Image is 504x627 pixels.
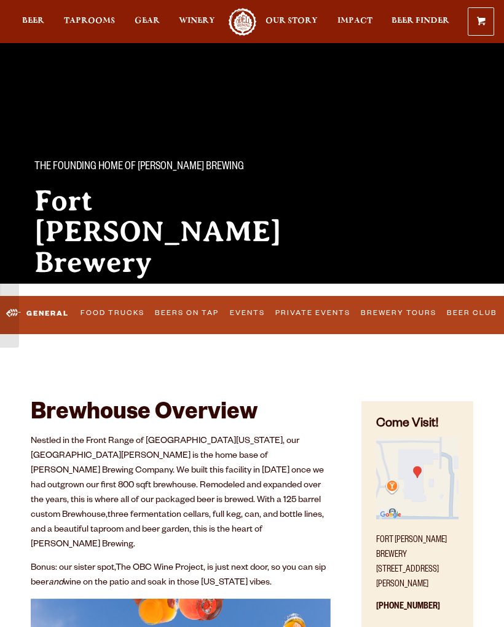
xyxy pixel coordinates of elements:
a: Beer Club [443,301,502,327]
span: three fermentation cellars, full keg, can, and bottle lines, and a beautiful taproom and beer gar... [31,511,324,550]
div: Known for our beautiful patio and striking mountain views, this brewhouse is the go-to spot for l... [34,295,300,321]
a: Brewery Tours [357,301,441,327]
a: Our Story [266,8,318,36]
em: and [49,578,63,588]
a: The OBC Wine Project [116,564,203,573]
a: Find on Google Maps (opens in a new window) [376,513,459,523]
span: Gear [135,16,160,26]
span: Impact [337,16,372,26]
a: Beers on Tap [151,301,223,327]
a: Beer [22,8,44,36]
a: Winery [179,8,215,36]
span: Our Story [266,16,318,26]
span: Taprooms [64,16,115,26]
h2: Brewhouse Overview [31,401,331,428]
p: Fort [PERSON_NAME] Brewery [STREET_ADDRESS][PERSON_NAME] [376,526,459,593]
a: Gear [135,8,160,36]
a: Events [226,301,269,327]
p: Nestled in the Front Range of [GEOGRAPHIC_DATA][US_STATE], our [GEOGRAPHIC_DATA][PERSON_NAME] is ... [31,434,331,553]
p: Bonus: our sister spot, , is just next door, so you can sip beer wine on the patio and soak in th... [31,561,331,591]
span: Beer [22,16,44,26]
a: General [2,299,74,328]
a: Food Trucks [77,301,149,327]
a: Beer Finder [392,8,449,36]
h2: Fort [PERSON_NAME] Brewery [34,185,300,278]
a: Impact [337,8,372,36]
a: Odell Home [227,8,258,36]
span: The Founding Home of [PERSON_NAME] Brewing [34,159,244,175]
h4: Come Visit! [376,416,459,434]
img: Small thumbnail of location on map [376,437,459,519]
span: Beer Finder [392,16,449,26]
a: Taprooms [64,8,115,36]
span: Winery [179,16,215,26]
a: Private Events [271,301,354,327]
